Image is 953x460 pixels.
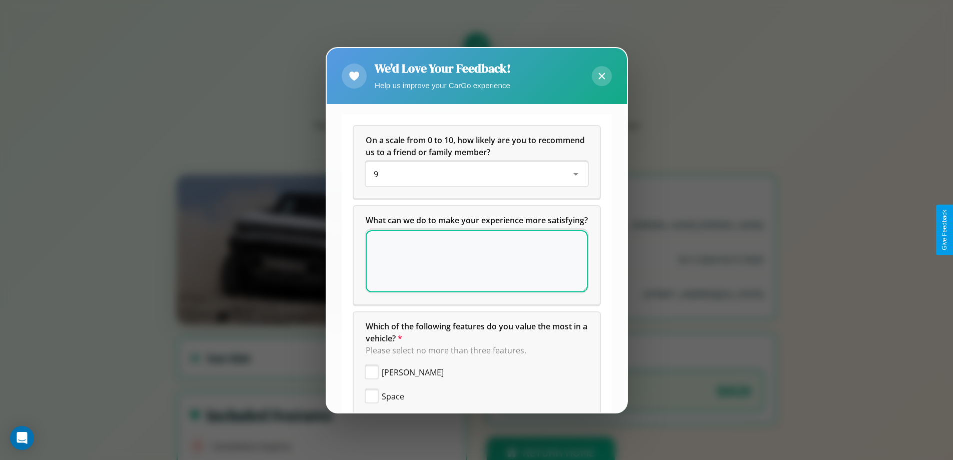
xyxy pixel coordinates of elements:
span: Please select no more than three features. [366,345,526,356]
span: What can we do to make your experience more satisfying? [366,215,588,226]
div: Give Feedback [941,210,948,250]
h5: On a scale from 0 to 10, how likely are you to recommend us to a friend or family member? [366,134,588,158]
span: 9 [374,169,378,180]
span: [PERSON_NAME] [382,366,444,378]
h2: We'd Love Your Feedback! [375,60,511,77]
span: On a scale from 0 to 10, how likely are you to recommend us to a friend or family member? [366,135,587,158]
p: Help us improve your CarGo experience [375,79,511,92]
span: Which of the following features do you value the most in a vehicle? [366,321,589,344]
div: On a scale from 0 to 10, how likely are you to recommend us to a friend or family member? [354,126,600,198]
span: Space [382,390,404,402]
div: Open Intercom Messenger [10,426,34,450]
div: On a scale from 0 to 10, how likely are you to recommend us to a friend or family member? [366,162,588,186]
